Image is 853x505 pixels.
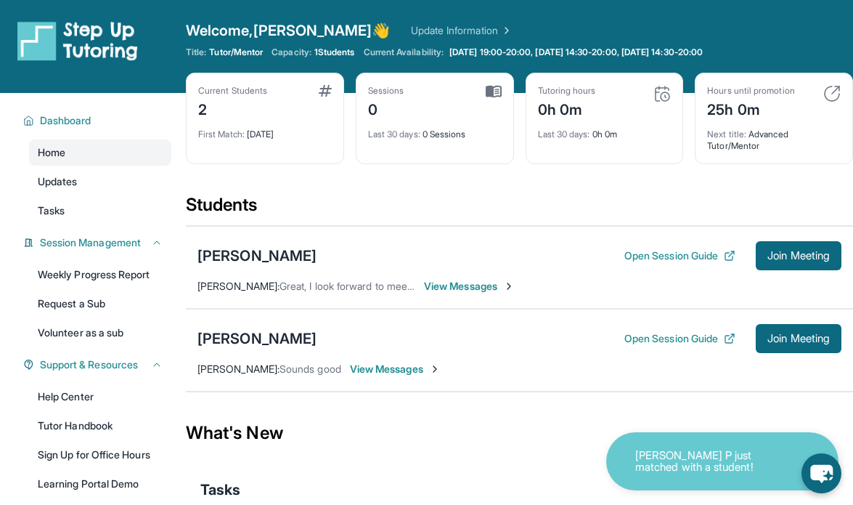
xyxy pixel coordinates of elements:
div: Advanced Tutor/Mentor [707,120,841,152]
div: Sessions [368,85,404,97]
img: Chevron-Right [429,363,441,375]
span: Join Meeting [767,251,830,260]
div: Students [186,193,853,225]
button: Dashboard [34,113,163,128]
span: Welcome, [PERSON_NAME] 👋 [186,20,391,41]
img: card [486,85,502,98]
a: Home [29,140,171,166]
span: Tasks [38,203,65,218]
span: Support & Resources [40,357,138,372]
a: [DATE] 19:00-20:00, [DATE] 14:30-20:00, [DATE] 14:30-20:00 [446,47,706,58]
a: Learning Portal Demo [29,471,171,497]
span: Capacity: [272,47,311,58]
span: Current Availability: [364,47,444,58]
a: Request a Sub [29,291,171,317]
button: Join Meeting [756,324,841,353]
a: Sign Up for Office Hours [29,442,171,468]
div: [PERSON_NAME] [197,246,317,266]
img: card [319,85,332,97]
span: Tutor/Mentor [209,47,263,58]
div: Hours until promotion [707,85,794,97]
img: logo [17,20,138,61]
span: Sounds good [279,363,341,375]
span: First Match : [198,129,245,140]
a: Weekly Progress Report [29,262,171,288]
span: Next title : [707,129,746,140]
span: Session Management [40,235,141,250]
div: 0 Sessions [368,120,502,140]
span: Tasks [200,480,240,500]
button: Join Meeting [756,241,841,270]
a: Updates [29,169,171,195]
button: Open Session Guide [624,331,735,346]
div: 2 [198,97,267,120]
span: [PERSON_NAME] : [197,280,279,292]
div: Current Students [198,85,267,97]
span: Home [38,145,65,160]
button: Support & Resources [34,357,163,372]
a: Help Center [29,384,171,410]
button: Open Session Guide [624,249,735,263]
div: What's New [186,401,853,465]
img: card [653,85,671,102]
div: 0h 0m [538,120,672,140]
span: Join Meeting [767,334,830,343]
button: chat-button [801,453,841,493]
span: Title: [186,47,206,58]
div: [PERSON_NAME] [197,328,317,349]
p: [PERSON_NAME] P just matched with a student! [635,450,780,474]
span: View Messages [424,279,515,294]
img: card [823,85,841,102]
div: 0h 0m [538,97,596,120]
span: Dashboard [40,113,91,128]
img: Chevron-Right [503,280,515,292]
div: 0 [368,97,404,120]
span: Last 30 days : [368,129,420,140]
a: Volunteer as a sub [29,320,171,346]
button: Session Management [34,235,163,250]
a: Tutor Handbook [29,413,171,439]
img: Chevron Right [498,23,513,38]
span: [DATE] 19:00-20:00, [DATE] 14:30-20:00, [DATE] 14:30-20:00 [449,47,703,58]
span: [PERSON_NAME] : [197,363,279,375]
span: Updates [38,174,78,189]
div: 25h 0m [707,97,794,120]
span: Last 30 days : [538,129,590,140]
a: Tasks [29,198,171,224]
span: 1 Students [314,47,355,58]
span: View Messages [350,362,441,376]
div: [DATE] [198,120,332,140]
a: Update Information [411,23,513,38]
span: Great, I look forward to meeting both of you! [279,280,481,292]
div: Tutoring hours [538,85,596,97]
